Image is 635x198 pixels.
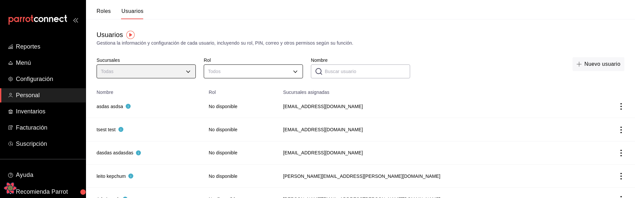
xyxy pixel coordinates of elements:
[204,58,303,62] label: Rol
[283,173,581,179] span: [PERSON_NAME][EMAIL_ADDRESS][PERSON_NAME][DOMAIN_NAME]
[283,126,581,133] span: [EMAIL_ADDRESS][DOMAIN_NAME]
[16,139,80,148] span: Suscripción
[618,173,624,179] button: actions
[97,8,144,19] div: navigation tabs
[16,123,80,132] span: Facturación
[16,187,80,196] span: Recomienda Parrot
[618,127,624,133] button: actions
[205,95,279,118] td: No disponible
[205,164,279,187] td: No disponible
[97,30,123,40] div: Usuarios
[16,42,80,51] span: Reportes
[205,86,279,95] th: Rol
[16,170,80,180] span: Ayuda
[97,173,133,179] button: Este usuario tiene múltiples pines. Haz clic para revisar
[16,59,80,67] span: Menú
[205,118,279,141] td: No disponible
[204,64,303,78] div: Todos
[121,8,144,19] button: Usuarios
[16,107,80,116] span: Inventarios
[311,58,410,62] label: Nombre
[97,58,196,62] label: Sucursales
[73,17,78,22] button: open_drawer_menu
[97,64,196,78] div: Todas
[4,181,17,195] button: Open React Query Devtools
[16,75,80,84] span: Configuración
[279,86,589,95] th: Sucursales asignadas
[126,31,135,39] img: Tooltip marker
[97,126,123,133] button: Este usuario tiene múltiples pines. Haz clic para revisar
[16,91,80,100] span: Personal
[618,150,624,156] button: actions
[97,40,624,47] div: Gestiona la información y configuración de cada usuario, incluyendo su rol, PIN, correo y otros p...
[618,103,624,110] button: actions
[572,57,624,71] button: Nuevo usuario
[97,103,131,110] button: Este usuario tiene múltiples pines. Haz clic para revisar
[325,65,410,78] input: Buscar usuario
[283,149,581,156] span: [EMAIL_ADDRESS][DOMAIN_NAME]
[97,8,111,19] button: Roles
[205,141,279,164] td: No disponible
[283,103,581,110] span: [EMAIL_ADDRESS][DOMAIN_NAME]
[97,149,141,156] button: Este usuario tiene múltiples pines. Haz clic para revisar
[86,86,205,95] th: Nombre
